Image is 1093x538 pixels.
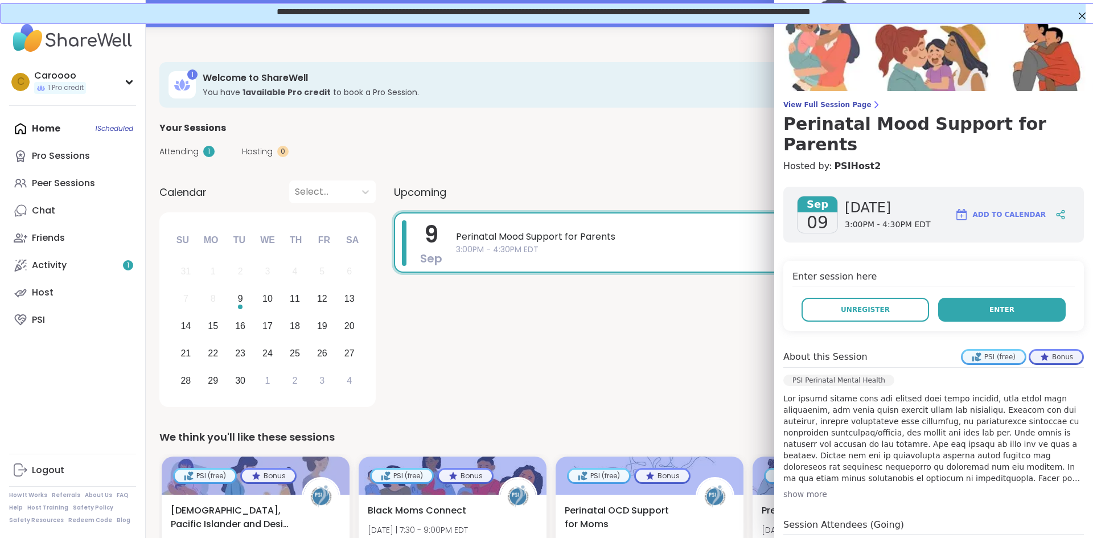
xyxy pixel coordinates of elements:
div: Choose Wednesday, September 24th, 2025 [256,341,280,365]
a: Peer Sessions [9,170,136,197]
div: PSI (free) [569,470,629,482]
div: Su [170,228,195,253]
a: Safety Resources [9,516,64,524]
div: PSI Perinatal Mental Health [783,375,894,386]
span: [DATE] | 12:00 - 1:30PM EDT [762,524,862,536]
div: PSI (free) [372,470,432,482]
div: Pro Sessions [32,150,90,162]
div: 19 [317,318,327,334]
span: [DATE] [845,199,931,217]
span: 9 [424,219,438,250]
a: View Full Session PagePerinatal Mood Support for Parents [783,100,1084,155]
div: Logout [32,464,64,477]
div: 4 [347,373,352,388]
h4: Hosted by: [783,159,1084,173]
div: 2 [238,264,243,279]
div: show more [783,488,1084,500]
div: Choose Tuesday, September 9th, 2025 [228,287,253,311]
div: Choose Tuesday, September 23rd, 2025 [228,341,253,365]
div: 20 [344,318,355,334]
div: 28 [180,373,191,388]
div: 1 [187,69,198,80]
div: 13 [344,291,355,306]
div: Choose Monday, September 29th, 2025 [201,368,225,393]
div: 27 [344,346,355,361]
div: Sa [340,228,365,253]
div: Choose Saturday, October 4th, 2025 [337,368,361,393]
img: PSIHost2 [303,479,339,514]
span: [DEMOGRAPHIC_DATA], Pacific Islander and Desi Moms Support [171,504,289,531]
div: 21 [180,346,191,361]
div: 8 [211,291,216,306]
div: 16 [235,318,245,334]
b: 1 available Pro credit [243,87,331,98]
div: Choose Thursday, September 18th, 2025 [283,314,307,339]
div: Choose Friday, October 3rd, 2025 [310,368,334,393]
span: Attending [159,146,199,158]
div: Choose Saturday, September 27th, 2025 [337,341,361,365]
div: Choose Friday, September 19th, 2025 [310,314,334,339]
div: Choose Friday, September 12th, 2025 [310,287,334,311]
span: Sep [420,250,442,266]
a: Host [9,279,136,306]
button: Add to Calendar [950,201,1051,228]
div: 3 [265,264,270,279]
div: Choose Saturday, September 20th, 2025 [337,314,361,339]
a: How It Works [9,491,47,499]
div: Chat [32,204,55,217]
div: 24 [262,346,273,361]
div: Not available Thursday, September 4th, 2025 [283,260,307,284]
a: Pro Sessions [9,142,136,170]
div: 12 [317,291,327,306]
div: 4 [292,264,297,279]
a: Safety Policy [73,504,113,512]
a: PSIHost2 [834,159,881,173]
div: 22 [208,346,218,361]
div: 6 [347,264,352,279]
a: Referrals [52,491,80,499]
div: We think you'll like these sessions [159,429,1079,445]
div: Th [283,228,309,253]
div: Choose Saturday, September 13th, 2025 [337,287,361,311]
div: 25 [290,346,300,361]
div: Choose Wednesday, September 17th, 2025 [256,314,280,339]
div: Friends [32,232,65,244]
div: Choose Thursday, October 2nd, 2025 [283,368,307,393]
span: Hosting [242,146,273,158]
span: 3:00PM - 4:30PM EDT [456,244,1058,256]
div: Not available Wednesday, September 3rd, 2025 [256,260,280,284]
span: View Full Session Page [783,100,1084,109]
a: Host Training [27,504,68,512]
div: Choose Sunday, September 21st, 2025 [174,341,198,365]
div: Choose Wednesday, October 1st, 2025 [256,368,280,393]
div: PSI [32,314,45,326]
span: Add to Calendar [973,210,1046,220]
div: PSI (free) [963,351,1025,363]
span: Upcoming [394,184,446,200]
div: Not available Monday, September 1st, 2025 [201,260,225,284]
div: We [255,228,280,253]
div: Choose Tuesday, September 16th, 2025 [228,314,253,339]
div: 1 [265,373,270,388]
div: Not available Sunday, September 7th, 2025 [174,287,198,311]
div: 11 [290,291,300,306]
span: [DATE] | 7:30 - 9:00PM EDT [368,524,468,536]
div: 15 [208,318,218,334]
div: 3 [319,373,324,388]
span: Black Moms Connect [368,504,466,518]
div: Choose Monday, September 15th, 2025 [201,314,225,339]
div: 5 [319,264,324,279]
a: Friends [9,224,136,252]
span: Perinatal Mood Support for Parents [456,230,1058,244]
div: 30 [235,373,245,388]
div: 23 [235,346,245,361]
div: PSI (free) [766,470,826,482]
span: C [17,75,24,89]
a: Help [9,504,23,512]
div: Choose Wednesday, September 10th, 2025 [256,287,280,311]
div: Choose Sunday, September 28th, 2025 [174,368,198,393]
img: PSIHost2 [500,479,536,514]
div: Bonus [439,470,492,482]
h4: About this Session [783,350,868,364]
h4: Session Attendees (Going) [783,518,1084,535]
